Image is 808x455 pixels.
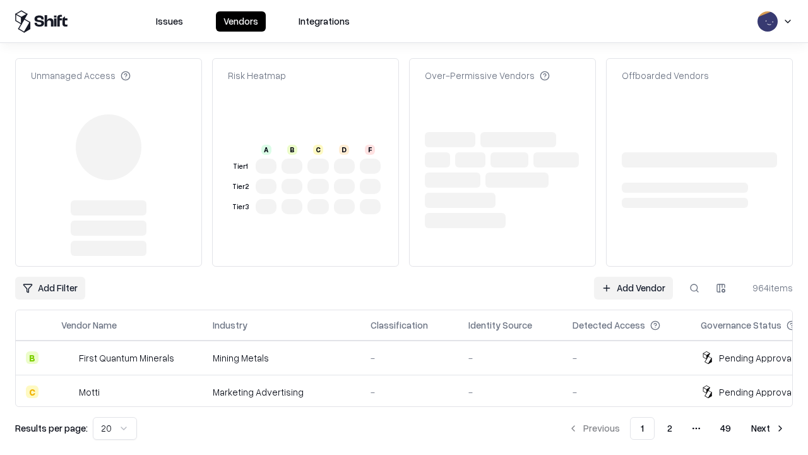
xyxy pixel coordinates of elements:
[594,277,673,300] a: Add Vendor
[742,281,793,294] div: 964 items
[230,161,251,172] div: Tier 1
[365,145,375,155] div: F
[61,385,74,398] img: Motti
[31,69,131,82] div: Unmanaged Access
[468,318,532,332] div: Identity Source
[213,385,350,399] div: Marketing Advertising
[148,11,191,32] button: Issues
[15,422,88,435] p: Results per page:
[339,145,349,155] div: D
[26,351,39,364] div: B
[79,351,174,365] div: First Quantum Minerals
[213,351,350,365] div: Mining Metals
[468,385,552,399] div: -
[216,11,266,32] button: Vendors
[230,202,251,212] div: Tier 3
[313,145,323,155] div: C
[15,277,85,300] button: Add Filter
[573,318,645,332] div: Detected Access
[79,385,100,399] div: Motti
[710,417,741,440] button: 49
[561,417,793,440] nav: pagination
[573,385,680,399] div: -
[61,351,74,364] img: First Quantum Minerals
[371,318,428,332] div: Classification
[630,417,655,440] button: 1
[744,417,793,440] button: Next
[61,318,117,332] div: Vendor Name
[228,69,286,82] div: Risk Heatmap
[371,385,448,399] div: -
[719,385,793,399] div: Pending Approval
[573,351,680,365] div: -
[287,145,297,155] div: B
[291,11,357,32] button: Integrations
[468,351,552,365] div: -
[657,417,682,440] button: 2
[622,69,709,82] div: Offboarded Vendors
[719,351,793,365] div: Pending Approval
[701,318,781,332] div: Governance Status
[261,145,271,155] div: A
[26,385,39,398] div: C
[213,318,247,332] div: Industry
[425,69,550,82] div: Over-Permissive Vendors
[230,181,251,192] div: Tier 2
[371,351,448,365] div: -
